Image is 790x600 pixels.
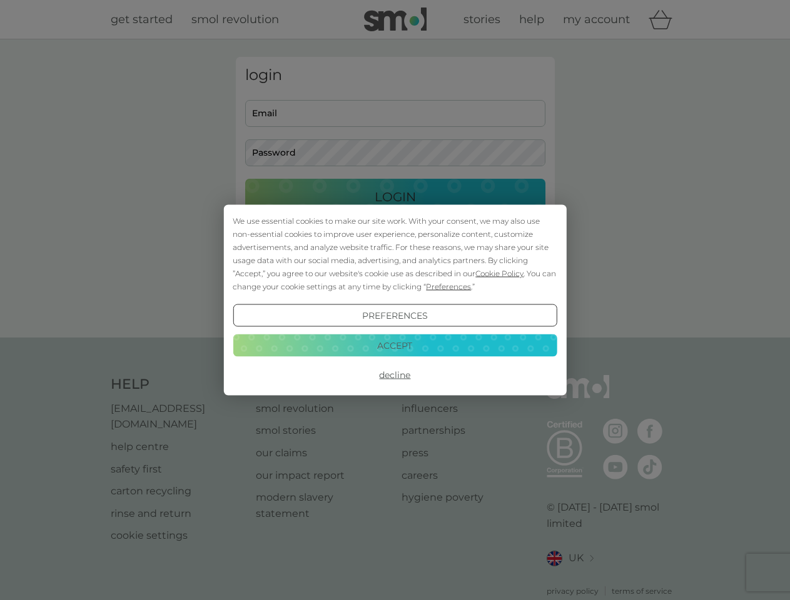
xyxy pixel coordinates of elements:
[233,304,557,327] button: Preferences
[233,364,557,386] button: Decline
[233,334,557,356] button: Accept
[475,269,524,278] span: Cookie Policy
[426,282,471,291] span: Preferences
[223,205,566,396] div: Cookie Consent Prompt
[233,214,557,293] div: We use essential cookies to make our site work. With your consent, we may also use non-essential ...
